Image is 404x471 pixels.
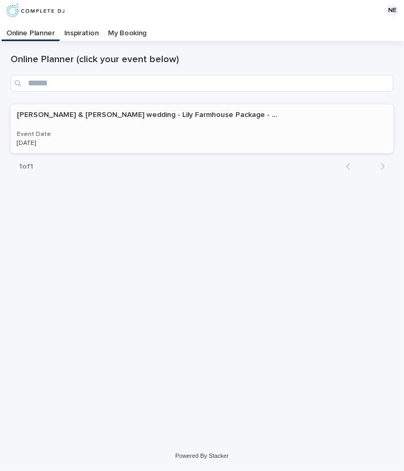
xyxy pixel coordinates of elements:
a: [PERSON_NAME] & [PERSON_NAME] wedding - Lily Farmhouse Package - Online planner[PERSON_NAME] & [P... [11,104,393,153]
p: My Booking [108,21,146,38]
img: 8nP3zCmvR2aWrOmylPw8 [6,4,64,17]
button: Next [366,162,393,171]
p: 1 of 1 [11,154,42,180]
a: Powered By Stacker [175,453,229,459]
a: Inspiration [60,21,104,41]
button: Back [338,162,366,171]
input: Search [11,75,393,92]
a: My Booking [103,21,151,41]
p: Inspiration [64,21,99,38]
p: Online Planner [6,21,55,38]
a: Online Planner [2,21,60,40]
h3: Event Date [17,130,387,139]
p: [PERSON_NAME] & [PERSON_NAME] wedding - Lily Farmhouse Package - Online planner [17,109,282,120]
h1: Online Planner (click your event below) [11,54,393,66]
div: NE [386,4,399,17]
p: [DATE] [17,138,38,147]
